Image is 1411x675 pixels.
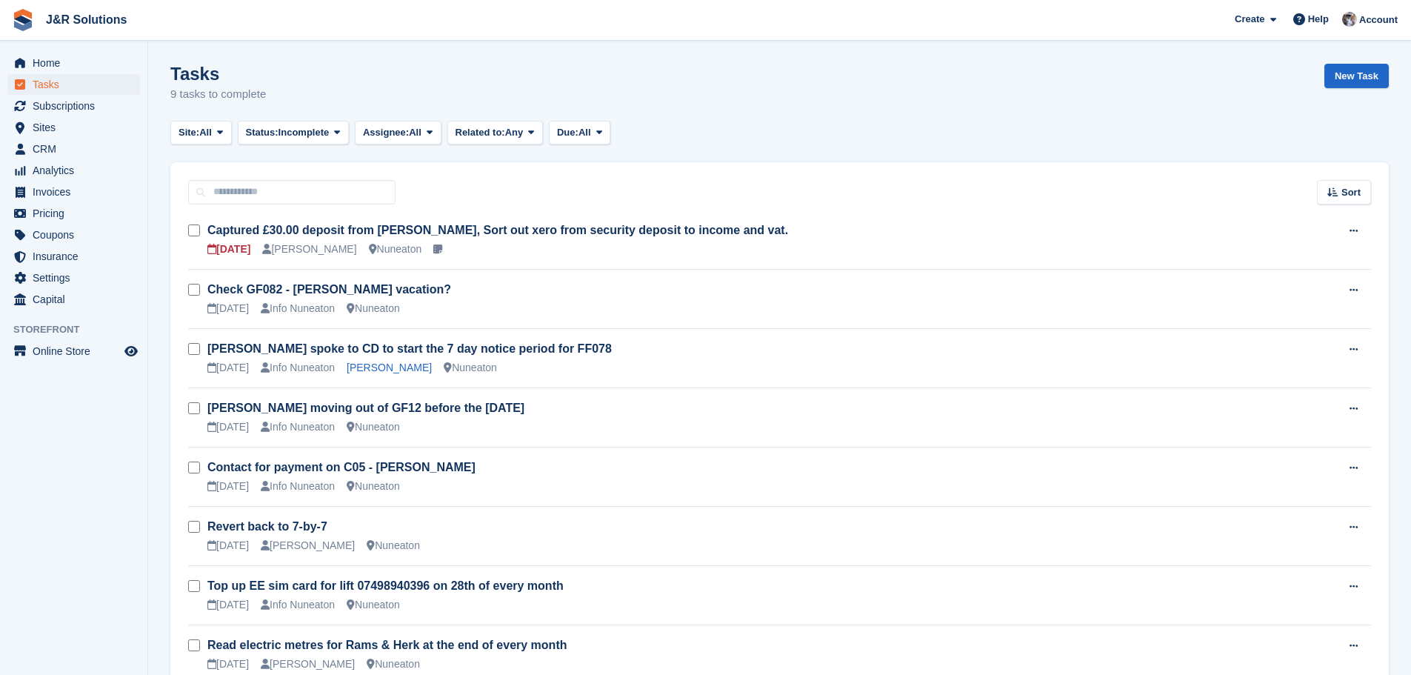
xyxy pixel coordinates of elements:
span: Incomplete [278,125,330,140]
span: Invoices [33,182,121,202]
a: [PERSON_NAME] moving out of GF12 before the [DATE] [207,402,524,414]
span: Pricing [33,203,121,224]
span: Help [1308,12,1329,27]
div: Info Nuneaton [261,360,335,376]
div: Nuneaton [367,656,420,672]
div: [DATE] [207,360,249,376]
a: menu [7,203,140,224]
span: Related to: [456,125,505,140]
a: menu [7,74,140,95]
span: CRM [33,139,121,159]
div: Nuneaton [369,242,422,257]
button: Status: Incomplete [238,121,349,145]
div: Nuneaton [367,538,420,553]
a: New Task [1324,64,1389,88]
span: Sites [33,117,121,138]
div: [DATE] [207,656,249,672]
span: Assignee: [363,125,409,140]
a: menu [7,225,140,245]
button: Related to: Any [447,121,543,145]
span: Settings [33,267,121,288]
a: Check GF082 - [PERSON_NAME] vacation? [207,283,451,296]
span: Due: [557,125,578,140]
span: Site: [179,125,199,140]
div: Info Nuneaton [261,479,335,494]
a: menu [7,182,140,202]
img: Steve Revell [1342,12,1357,27]
a: menu [7,246,140,267]
span: Storefront [13,322,147,337]
a: [PERSON_NAME] [347,362,432,373]
span: Insurance [33,246,121,267]
a: menu [7,139,140,159]
a: menu [7,117,140,138]
a: Captured £30.00 deposit from [PERSON_NAME], Sort out xero from security deposit to income and vat. [207,224,788,236]
a: menu [7,341,140,362]
span: Create [1235,12,1264,27]
a: [PERSON_NAME] spoke to CD to start the 7 day notice period for FF078 [207,342,612,355]
div: Info Nuneaton [261,419,335,435]
a: menu [7,289,140,310]
div: Info Nuneaton [261,301,335,316]
span: Analytics [33,160,121,181]
div: [DATE] [207,479,249,494]
div: [DATE] [207,301,249,316]
div: Nuneaton [444,360,497,376]
div: Nuneaton [347,479,400,494]
div: [PERSON_NAME] [262,242,356,257]
a: menu [7,160,140,181]
span: Account [1359,13,1398,27]
a: Read electric metres for Rams & Herk at the end of every month [207,639,567,651]
span: Subscriptions [33,96,121,116]
a: menu [7,96,140,116]
span: Tasks [33,74,121,95]
div: [DATE] [207,597,249,613]
span: Capital [33,289,121,310]
a: menu [7,53,140,73]
p: 9 tasks to complete [170,86,266,103]
a: menu [7,267,140,288]
div: [DATE] [207,419,249,435]
div: [DATE] [207,242,250,257]
span: All [199,125,212,140]
span: All [409,125,421,140]
a: Preview store [122,342,140,360]
span: Sort [1341,185,1361,200]
button: Site: All [170,121,232,145]
a: Top up EE sim card for lift 07498940396 on 28th of every month [207,579,564,592]
span: Coupons [33,225,121,245]
div: Nuneaton [347,419,400,435]
span: Status: [246,125,278,140]
h1: Tasks [170,64,266,84]
div: [DATE] [207,538,249,553]
span: All [578,125,591,140]
button: Assignee: All [355,121,441,145]
div: Nuneaton [347,597,400,613]
div: Info Nuneaton [261,597,335,613]
div: Nuneaton [347,301,400,316]
a: Contact for payment on C05 - [PERSON_NAME] [207,461,476,473]
span: Home [33,53,121,73]
button: Due: All [549,121,610,145]
span: Online Store [33,341,121,362]
a: Revert back to 7-by-7 [207,520,327,533]
span: Any [505,125,524,140]
div: [PERSON_NAME] [261,656,355,672]
div: [PERSON_NAME] [261,538,355,553]
a: J&R Solutions [40,7,133,32]
img: stora-icon-8386f47178a22dfd0bd8f6a31ec36ba5ce8667c1dd55bd0f319d3a0aa187defe.svg [12,9,34,31]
